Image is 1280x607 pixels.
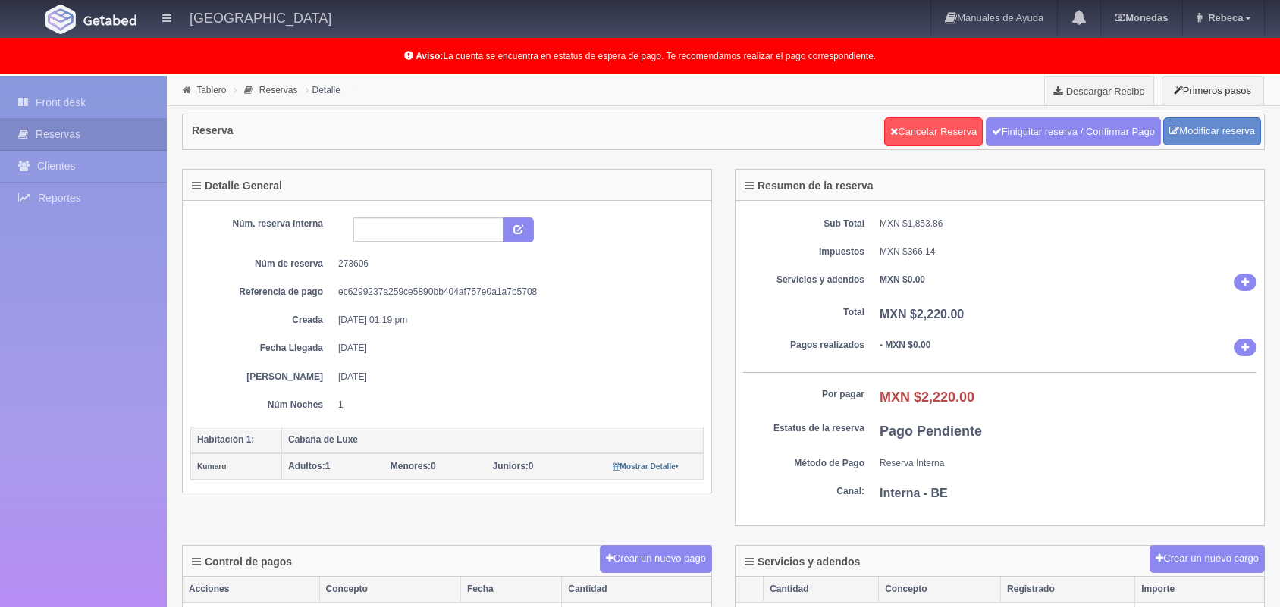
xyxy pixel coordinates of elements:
[202,399,323,411] dt: Núm Noches
[416,51,443,61] b: Aviso:
[743,485,864,498] dt: Canal:
[259,85,298,95] a: Reservas
[743,274,864,286] dt: Servicios y adendos
[879,577,1001,602] th: Concepto
[880,424,982,439] b: Pago Pendiente
[338,342,692,355] dd: [DATE]
[880,339,930,350] b: - MXN $0.00
[196,85,226,95] a: Tablero
[1204,12,1243,23] span: Rebeca
[45,5,76,34] img: Getabed
[1135,577,1264,602] th: Importe
[282,427,704,453] th: Cabaña de Luxe
[1001,577,1135,602] th: Registrado
[745,556,860,568] h4: Servicios y adendos
[1162,76,1263,105] button: Primeros pasos
[192,180,282,192] h4: Detalle General
[880,308,964,321] b: MXN $2,220.00
[1045,76,1153,106] a: Descargar Recibo
[288,461,325,471] strong: Adultos:
[880,390,974,405] b: MXN $2,220.00
[880,487,948,499] b: Interna - BE
[288,461,330,471] span: 1
[613,461,679,471] a: Mostrar Detalle
[600,545,712,573] button: Crear un nuevo pago
[338,371,692,383] dd: [DATE]
[880,217,1256,230] dd: MXN $1,853.86
[562,577,711,602] th: Cantidad
[302,83,344,97] li: Detalle
[319,577,460,602] th: Concepto
[202,342,323,355] dt: Fecha Llegada
[1163,117,1261,145] a: Modificar reserva
[190,8,331,27] h4: [GEOGRAPHIC_DATA]
[743,246,864,258] dt: Impuestos
[192,125,234,136] h4: Reserva
[202,286,323,299] dt: Referencia de pago
[743,388,864,401] dt: Por pagar
[202,314,323,327] dt: Creada
[764,577,879,602] th: Cantidad
[202,217,323,230] dt: Núm. reserva interna
[183,577,319,602] th: Acciones
[391,461,436,471] span: 0
[884,117,983,146] a: Cancelar Reserva
[493,461,534,471] span: 0
[493,461,529,471] strong: Juniors:
[880,246,1256,258] dd: MXN $366.14
[391,461,431,471] strong: Menores:
[83,14,136,26] img: Getabed
[880,274,925,285] b: MXN $0.00
[1150,545,1265,573] button: Crear un nuevo cargo
[338,314,692,327] dd: [DATE] 01:19 pm
[745,180,874,192] h4: Resumen de la reserva
[613,462,679,471] small: Mostrar Detalle
[461,577,562,602] th: Fecha
[197,462,227,471] small: Kumaru
[743,306,864,319] dt: Total
[743,422,864,435] dt: Estatus de la reserva
[743,217,864,230] dt: Sub Total
[1115,12,1168,23] b: Monedas
[202,258,323,271] dt: Núm de reserva
[880,457,1256,470] dd: Reserva Interna
[338,399,692,411] dd: 1
[197,434,254,445] b: Habitación 1:
[338,286,692,299] dd: ec6299237a259ce5890bb404af757e0a1a7b5708
[192,556,292,568] h4: Control de pagos
[986,117,1161,146] a: Finiquitar reserva / Confirmar Pago
[338,258,692,271] dd: 273606
[202,371,323,383] dt: [PERSON_NAME]
[743,339,864,352] dt: Pagos realizados
[743,457,864,470] dt: Método de Pago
